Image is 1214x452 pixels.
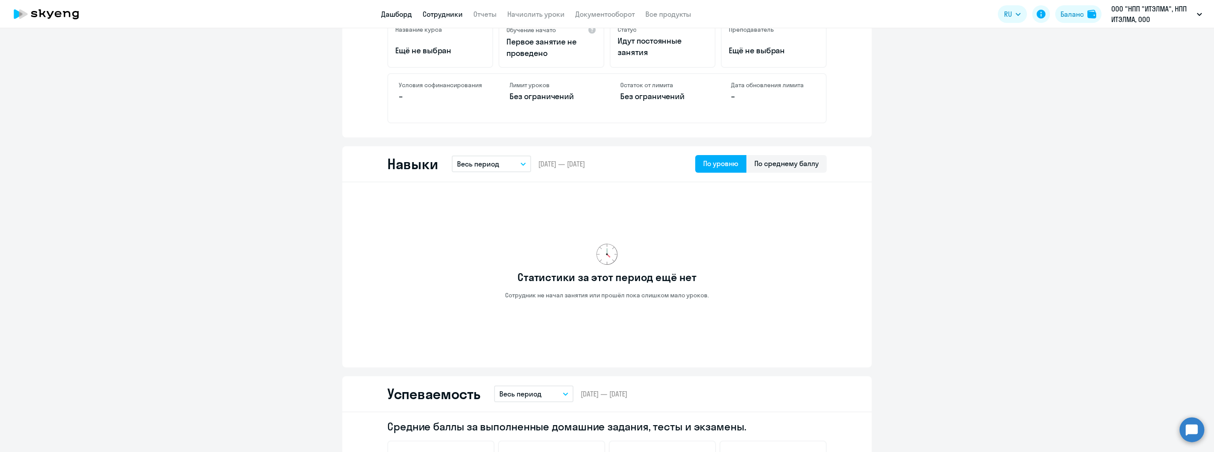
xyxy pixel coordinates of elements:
p: – [731,91,815,102]
button: ООО "НПП "ИТЭЛМА", НПП ИТЭЛМА, ООО [1107,4,1207,25]
a: Дашборд [381,10,412,19]
p: Весь период [499,389,542,399]
img: balance [1087,10,1096,19]
button: RU [998,5,1027,23]
p: Ещё не выбран [395,45,485,56]
img: no-data [596,244,618,265]
p: ООО "НПП "ИТЭЛМА", НПП ИТЭЛМА, ООО [1111,4,1193,25]
a: Сотрудники [423,10,463,19]
h2: Навыки [387,155,438,173]
span: RU [1004,9,1012,19]
button: Весь период [452,156,531,172]
p: Весь период [457,159,499,169]
p: Без ограничений [510,91,594,102]
span: [DATE] — [DATE] [538,159,585,169]
p: Первое занятие не проведено [506,36,596,59]
h2: Средние баллы за выполненные домашние задания, тесты и экзамены. [387,419,827,433]
h4: Дата обновления лимита [731,81,815,89]
p: Идут постоянные занятия [618,35,708,58]
button: Весь период [494,385,573,402]
h4: Условия софинансирования [399,81,483,89]
p: Сотрудник не начал занятия или прошёл пока слишком мало уроков. [505,291,709,299]
p: Без ограничений [620,91,704,102]
div: По уровню [703,158,738,169]
a: Начислить уроки [507,10,565,19]
p: Ещё не выбран [729,45,819,56]
a: Документооборот [575,10,635,19]
h5: Статус [618,26,637,33]
h5: Преподаватель [729,26,774,33]
h3: Статистики за этот период ещё нет [517,270,696,284]
h5: Название курса [395,26,442,33]
h5: Обучение начато [506,26,556,34]
button: Балансbalance [1055,5,1102,23]
h2: Успеваемость [387,385,480,403]
div: Баланс [1060,9,1084,19]
span: [DATE] — [DATE] [581,389,627,399]
h4: Остаток от лимита [620,81,704,89]
a: Отчеты [473,10,497,19]
h4: Лимит уроков [510,81,594,89]
div: По среднему баллу [754,158,819,169]
a: Все продукты [645,10,691,19]
p: – [399,91,483,102]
